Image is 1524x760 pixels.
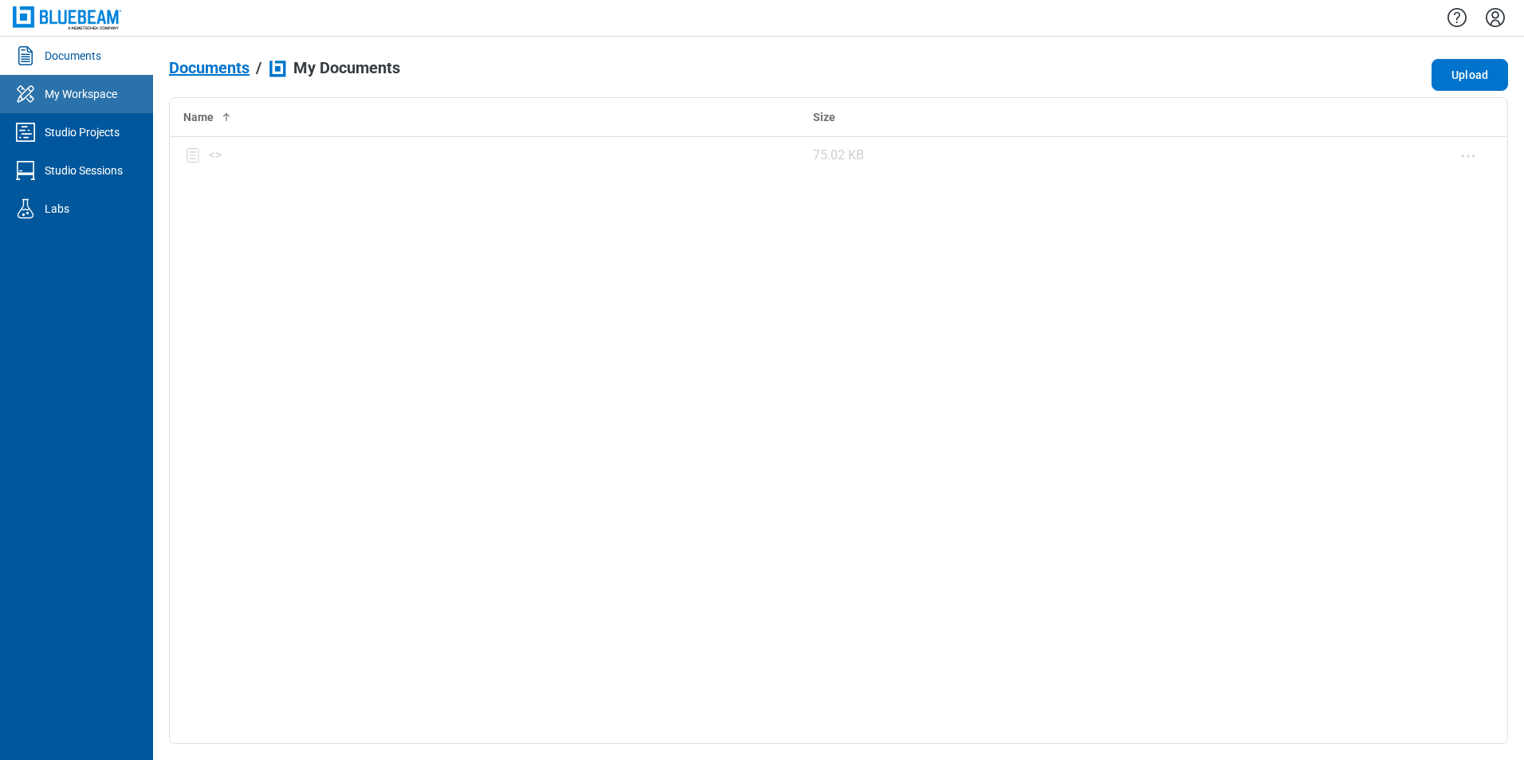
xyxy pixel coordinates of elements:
[800,136,1431,174] td: 75.02 KB
[45,48,101,64] div: Documents
[183,109,788,125] div: Name
[13,119,38,145] svg: Studio Projects
[256,59,261,76] div: /
[209,146,222,165] div: <>
[813,109,1418,125] div: Size
[13,158,38,183] svg: Studio Sessions
[45,201,69,217] div: Labs
[13,6,121,29] img: Bluebeam, Inc.
[1459,147,1478,166] button: context-menu
[13,81,38,107] svg: My Workspace
[1432,59,1508,91] button: Upload
[45,86,117,102] div: My Workspace
[45,163,123,178] div: Studio Sessions
[13,196,38,221] svg: Labs
[13,43,38,69] svg: Documents
[1483,4,1508,31] button: Settings
[293,59,400,76] span: My Documents
[45,124,120,140] div: Studio Projects
[170,98,1507,175] table: bb-data-table
[169,59,249,76] span: Documents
